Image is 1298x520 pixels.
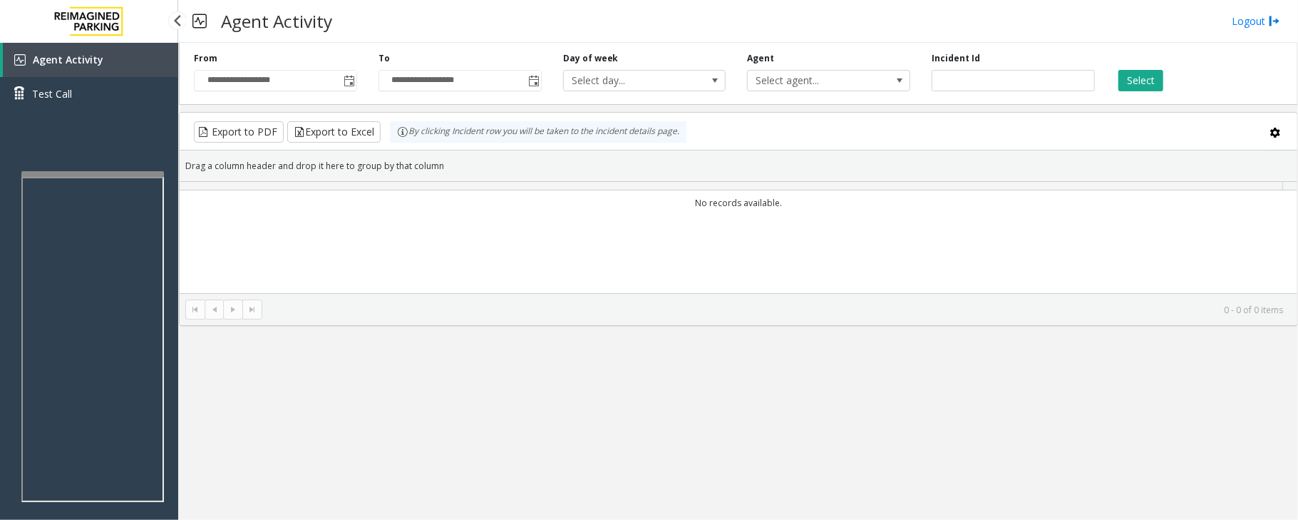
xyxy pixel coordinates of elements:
[525,71,541,91] span: Toggle popup
[33,53,103,66] span: Agent Activity
[747,52,774,65] label: Agent
[271,304,1283,316] kendo-pager-info: 0 - 0 of 0 items
[341,71,356,91] span: Toggle popup
[1232,14,1280,29] a: Logout
[180,190,1297,215] td: No records available.
[194,121,284,143] button: Export to PDF
[747,70,910,91] span: NO DATA FOUND
[1118,70,1163,91] button: Select
[378,52,390,65] label: To
[3,43,178,77] a: Agent Activity
[932,52,980,65] label: Incident Id
[194,52,217,65] label: From
[180,153,1297,178] div: Drag a column header and drop it here to group by that column
[14,54,26,66] img: 'icon'
[390,121,686,143] div: By clicking Incident row you will be taken to the incident details page.
[397,126,408,138] img: infoIcon.svg
[214,4,339,39] h3: Agent Activity
[563,52,619,65] label: Day of week
[287,121,381,143] button: Export to Excel
[748,71,877,91] span: Select agent...
[180,182,1297,293] div: Data table
[1269,14,1280,29] img: logout
[32,86,72,101] span: Test Call
[564,71,693,91] span: Select day...
[192,4,207,39] img: pageIcon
